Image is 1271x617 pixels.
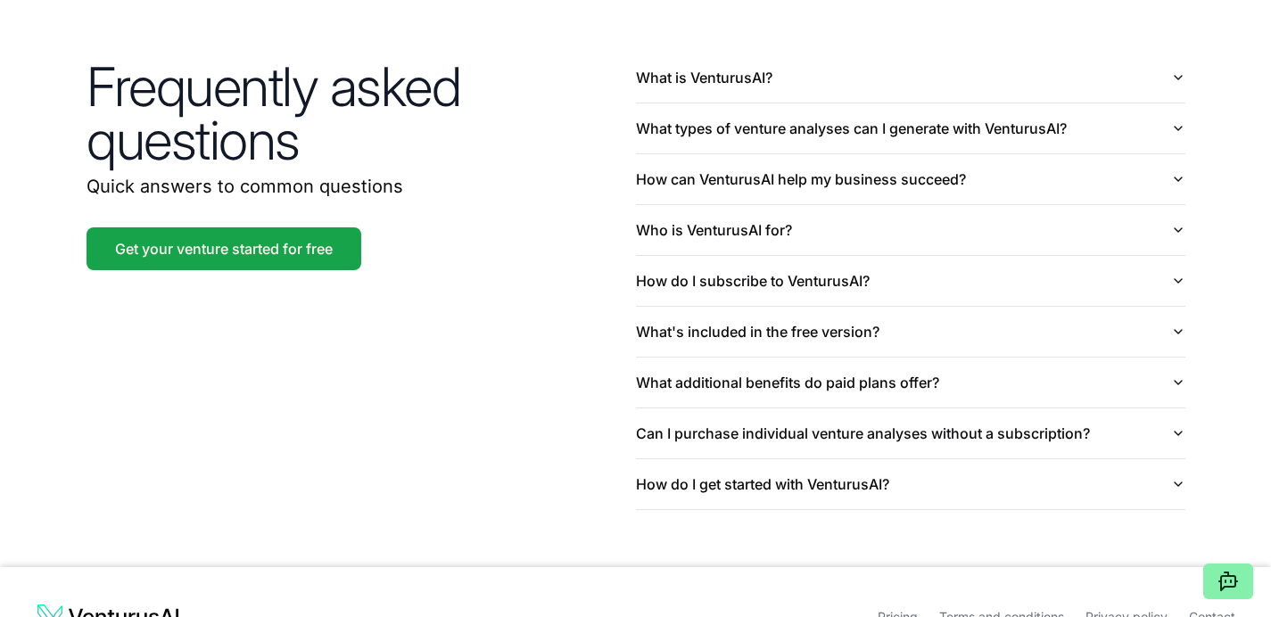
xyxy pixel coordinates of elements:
button: What's included in the free version? [636,307,1185,357]
button: What is VenturusAI? [636,53,1185,103]
h2: Frequently asked questions [87,60,636,167]
button: How can VenturusAI help my business succeed? [636,154,1185,204]
a: Get your venture started for free [87,227,361,270]
button: Can I purchase individual venture analyses without a subscription? [636,408,1185,458]
button: How do I subscribe to VenturusAI? [636,256,1185,306]
button: What types of venture analyses can I generate with VenturusAI? [636,103,1185,153]
button: What additional benefits do paid plans offer? [636,358,1185,407]
p: Quick answers to common questions [87,174,636,199]
button: How do I get started with VenturusAI? [636,459,1185,509]
button: Who is VenturusAI for? [636,205,1185,255]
